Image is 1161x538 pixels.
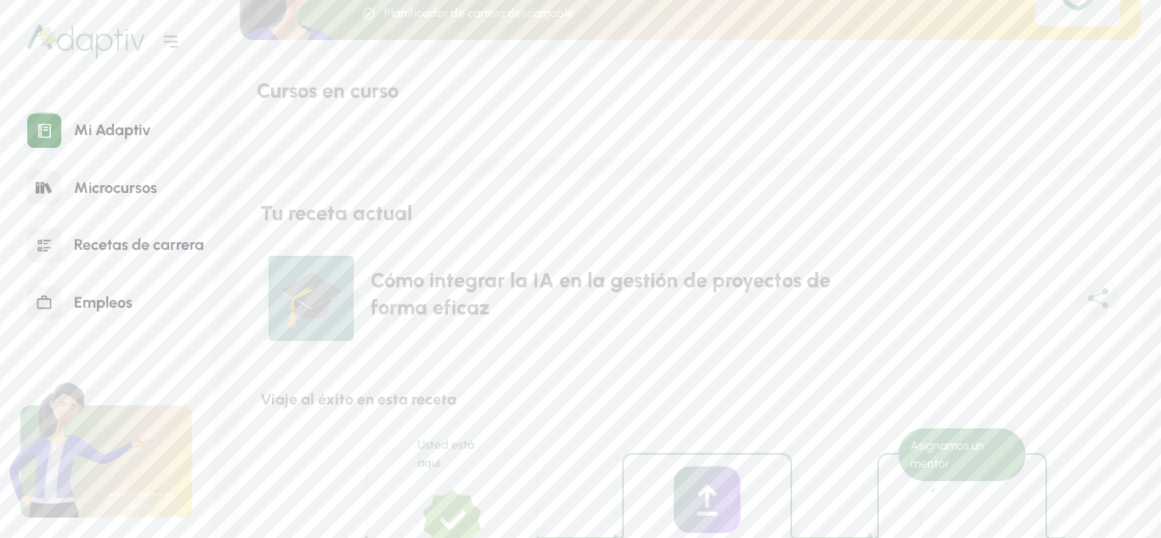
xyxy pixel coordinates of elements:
font: Cómo integrar la IA en la gestión de proyectos de forma eficaz [371,268,830,320]
font: Recetas de carrera [74,235,204,254]
font: Usted está aquí [417,438,474,470]
font: [PERSON_NAME] con [PERSON_NAME] [99,486,181,525]
font: Viaje al éxito en esta receta [260,390,456,409]
font: 🎓 [277,264,346,331]
font: Tu receta actual [260,201,412,225]
img: ada.1cda92cadded8029978b.png [6,380,162,518]
font: Cursos en curso [257,78,399,103]
font: Microcursos [74,178,157,197]
font: Asignamos un mentor [910,439,984,471]
font: Planificador de carrera descargable [384,6,574,20]
img: logo.872b5aafeb8bf5856602.png [27,25,144,59]
font: Mi Adaptiv [74,121,150,139]
font: Empleos [74,293,133,312]
img: upgrade.2547d7b7aea472d5aaaefaace0fd4329.svg [673,466,741,534]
